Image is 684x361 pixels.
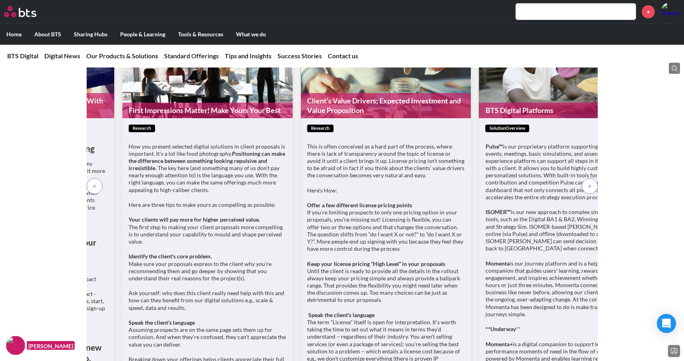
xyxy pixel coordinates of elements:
p: is our new approach to complex simulations and tools, such as the Digital BA1 & BA2, Winning in B... [486,208,643,252]
strong: Momenta+ [486,341,513,347]
span: research [307,125,333,132]
strong: Offer a few different license pricing points [307,202,412,208]
img: F [6,336,25,355]
strong: Your clients will pay more for higher perceived value. [129,216,260,223]
p: Until the client is ready to provide all the details in the rollout always keep your pricing simp... [307,260,465,304]
strong: Speak the client's language [308,311,375,318]
a: Go home [4,6,51,17]
p: If you’re limiting prospects to only one pricing option in your proposals, you’re missing out! Li... [307,202,465,252]
a: Digital News [44,52,80,60]
label: About BTS [28,24,67,45]
p: Here are three tips to make yours as compelling as possible: [129,201,286,208]
img: Francis Roque [661,2,680,21]
span: research [129,125,155,132]
strong: Pulse™ [486,143,503,150]
a: Contact us [328,52,358,60]
label: Tools & Resources [172,24,230,45]
p: Assuming prospects are on the same page sets them up for confusion. And when they’re confused, th... [129,319,286,348]
a: BTS Digital [7,52,38,60]
a: + [642,5,655,18]
strong: Positioning can make the difference between something looking repulsive and irresistible [129,150,285,171]
a: Client's Value Drivers; Expected Investment and Value Proposition [301,93,471,118]
strong: **Underway [486,325,516,332]
p: Here's How: [307,187,465,194]
div: Open Intercom Messenger [657,314,676,333]
a: Standard Offerings [164,52,219,60]
p: The first step to making your client proposals more compelling is to understand your capability t... [129,216,286,245]
p: Ask yourself: why does this client really need help with this and how can they benefit from our d... [129,290,286,311]
strong: Speak the client's language [129,319,195,326]
strong: ISOMER™ [486,208,511,215]
p: Make sure your proposals express to the client why you’re recommending them and go deeper by show... [129,253,286,282]
a: BTS Digital Platforms [479,103,650,118]
p: is our proprietary platform supporting our digital events, meetings, basic simulations, and asses... [486,143,643,201]
img: BTS Logo [4,6,36,17]
strong: Keep your license pricing “High Level” in your proposals [307,260,445,267]
a: Profile [661,2,680,21]
span: solutionOverview [486,125,529,132]
figcaption: [PERSON_NAME] [27,341,75,350]
p: How you present selected digital solutions in client proposals is important. It’s a lot like food... [129,143,286,194]
p: This is often conceived as a hard part of the process, where there is lack of transparency around... [307,143,465,179]
a: Tips and Insights [225,52,272,60]
p: is our journey platform and is a helpful digital companion that guides users' learning, rewards t... [486,260,643,318]
label: People & Learning [114,24,172,45]
strong: Momenta [486,260,510,267]
label: Sharing Hubs [67,24,114,45]
a: First Impressions Matter! Make Yours Your Best [122,103,293,118]
a: Success Stories [278,52,322,60]
label: What we do [230,24,272,45]
a: Our Products & Solutions [86,52,158,60]
strong: Identify the client's core problem. [129,253,212,260]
